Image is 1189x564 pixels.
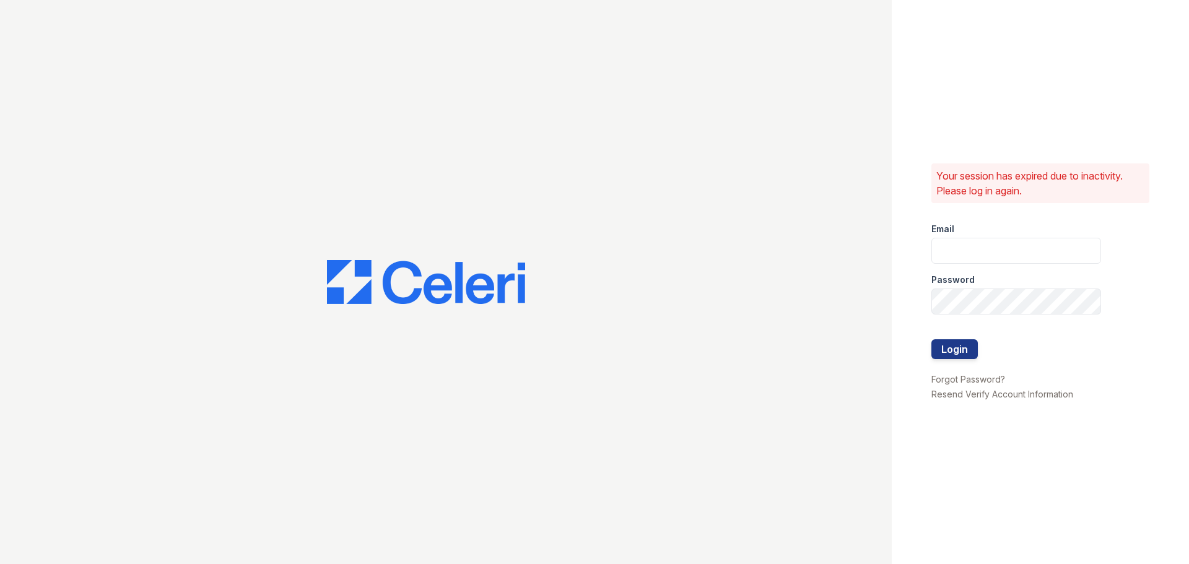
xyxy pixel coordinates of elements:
label: Email [931,223,954,235]
a: Resend Verify Account Information [931,389,1073,399]
a: Forgot Password? [931,374,1005,384]
button: Login [931,339,978,359]
label: Password [931,274,975,286]
img: CE_Logo_Blue-a8612792a0a2168367f1c8372b55b34899dd931a85d93a1a3d3e32e68fde9ad4.png [327,260,525,305]
p: Your session has expired due to inactivity. Please log in again. [936,168,1144,198]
